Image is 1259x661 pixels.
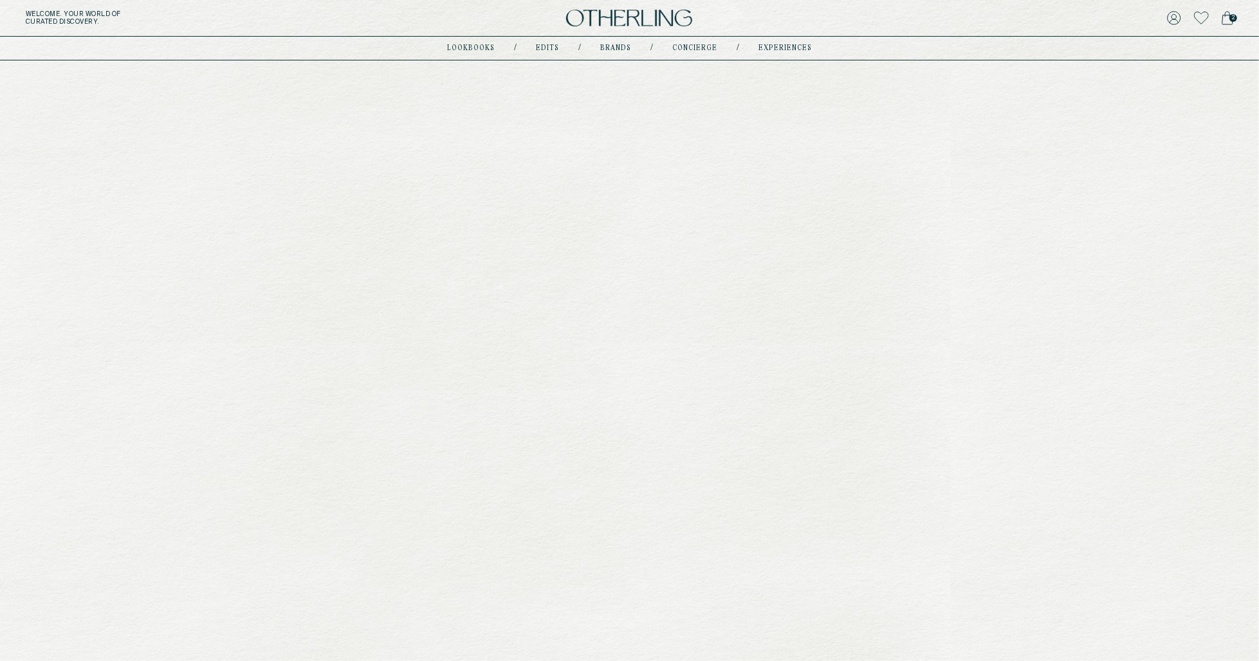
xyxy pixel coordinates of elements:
[672,45,717,51] a: concierge
[1229,14,1237,22] span: 2
[514,43,517,53] div: /
[26,10,388,26] h5: Welcome . Your world of curated discovery.
[536,45,559,51] a: Edits
[447,45,495,51] a: lookbooks
[737,43,739,53] div: /
[758,45,812,51] a: experiences
[578,43,581,53] div: /
[566,10,692,27] img: logo
[1222,9,1233,27] a: 2
[650,43,653,53] div: /
[600,45,631,51] a: Brands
